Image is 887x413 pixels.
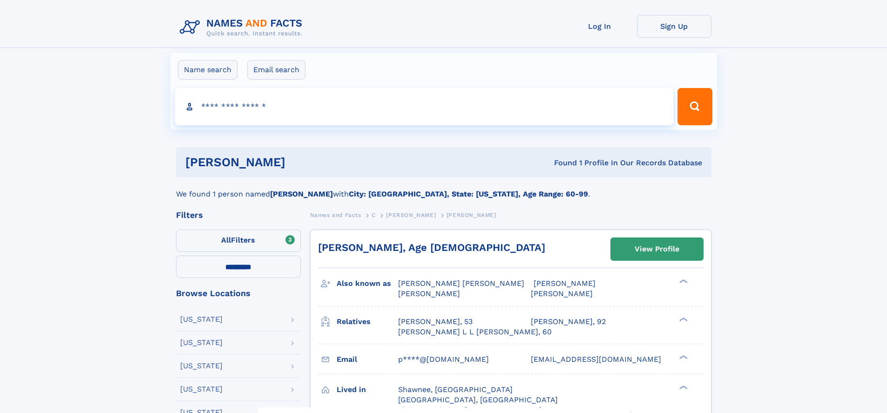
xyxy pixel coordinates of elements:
[175,88,674,125] input: search input
[180,316,223,323] div: [US_STATE]
[531,289,593,298] span: [PERSON_NAME]
[398,395,558,404] span: [GEOGRAPHIC_DATA], [GEOGRAPHIC_DATA]
[398,317,473,327] a: [PERSON_NAME], 53
[562,15,637,38] a: Log In
[270,190,333,198] b: [PERSON_NAME]
[180,386,223,393] div: [US_STATE]
[637,15,711,38] a: Sign Up
[178,60,237,80] label: Name search
[677,316,688,322] div: ❯
[337,314,398,330] h3: Relatives
[176,15,310,40] img: Logo Names and Facts
[677,384,688,390] div: ❯
[386,209,436,221] a: [PERSON_NAME]
[398,327,552,337] a: [PERSON_NAME] L L [PERSON_NAME], 60
[185,156,420,168] h1: [PERSON_NAME]
[677,88,712,125] button: Search Button
[318,242,545,253] a: [PERSON_NAME], Age [DEMOGRAPHIC_DATA]
[337,352,398,367] h3: Email
[677,278,688,284] div: ❯
[531,317,606,327] a: [PERSON_NAME], 92
[386,212,436,218] span: [PERSON_NAME]
[531,355,661,364] span: [EMAIL_ADDRESS][DOMAIN_NAME]
[635,238,679,260] div: View Profile
[420,158,702,168] div: Found 1 Profile In Our Records Database
[337,382,398,398] h3: Lived in
[398,289,460,298] span: [PERSON_NAME]
[176,211,301,219] div: Filters
[398,279,524,288] span: [PERSON_NAME] [PERSON_NAME]
[180,362,223,370] div: [US_STATE]
[534,279,596,288] span: [PERSON_NAME]
[398,385,513,394] span: Shawnee, [GEOGRAPHIC_DATA]
[337,276,398,291] h3: Also known as
[221,236,231,244] span: All
[180,339,223,346] div: [US_STATE]
[349,190,588,198] b: City: [GEOGRAPHIC_DATA], State: [US_STATE], Age Range: 60-99
[447,212,496,218] span: [PERSON_NAME]
[176,289,301,298] div: Browse Locations
[247,60,305,80] label: Email search
[677,354,688,360] div: ❯
[176,230,301,252] label: Filters
[372,209,376,221] a: C
[176,177,711,200] div: We found 1 person named with .
[611,238,703,260] a: View Profile
[372,212,376,218] span: C
[310,209,361,221] a: Names and Facts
